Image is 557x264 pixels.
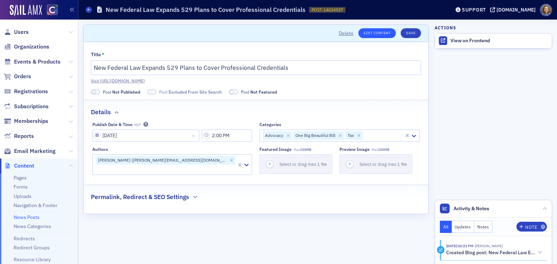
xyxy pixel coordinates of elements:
div: Remove One Big Beautiful Bill [336,131,344,140]
a: Uploads [14,193,31,199]
span: Orders [14,73,31,80]
span: Not Featured [250,89,277,95]
button: All [440,221,452,233]
span: Post [103,89,140,95]
h2: Permalink, Redirect & SEO Settings [91,192,189,201]
span: Excluded From Site Search [148,89,157,95]
span: Select or drag max 1 file [359,161,407,167]
span: Select or drag max 1 file [279,161,327,167]
div: Activity [437,246,444,254]
img: SailAMX [10,5,42,16]
span: Excluded From Site Search [169,89,222,95]
a: Edit Content [358,28,396,38]
abbr: This field is required [102,52,105,57]
a: Resource Library [14,256,51,263]
div: Advocacy [263,131,284,140]
input: 00:00 AM [202,130,252,142]
div: [DOMAIN_NAME] [497,7,536,13]
a: Redirects [14,235,35,242]
button: Note [516,222,547,232]
span: Subscriptions [14,103,49,110]
a: Email Marketing [4,147,56,155]
a: Forms [14,184,28,190]
span: Registrations [14,88,48,95]
span: Events & Products [14,58,60,66]
span: Content [14,162,34,170]
span: POST-14034937 [312,7,343,13]
span: Not Published [112,89,140,95]
span: Max [294,147,311,152]
div: Preview image [340,147,370,152]
button: Delete [339,30,354,37]
div: Tax [345,131,355,140]
a: Events & Products [4,58,60,66]
a: Organizations [4,43,49,51]
span: Post [241,89,277,95]
a: Orders [4,73,31,80]
span: Activity & Notes [454,205,489,212]
a: Reports [4,132,34,140]
h4: Actions [435,24,456,31]
a: View on Frontend [435,34,552,48]
a: View Homepage [42,5,58,16]
span: Profile [540,4,552,16]
span: Not Published [91,89,100,95]
a: Users [4,28,29,36]
span: Lindsay Moore [473,243,503,248]
div: Remove Advocacy [284,131,292,140]
a: Pages [14,175,27,181]
a: Navigation & Footer [14,202,57,208]
div: Support [462,7,486,13]
a: Registrations [4,88,48,95]
span: Post [159,89,222,95]
div: Note [525,225,537,229]
button: Created Blog post: New Federal Law Expands 529 Plans to Cover Professional Credentials [446,249,542,256]
span: Max [372,147,389,152]
div: Authors [92,147,108,152]
button: Select or drag max 1 file [340,154,412,174]
a: News Posts [14,214,40,220]
div: View on Frontend [450,38,548,44]
div: Remove Tax [355,131,363,140]
span: Memberships [14,117,48,125]
h5: Created Blog post: New Federal Law Expands 529 Plans to Cover Professional Credentials [446,250,535,256]
a: News Categories [14,223,51,229]
h1: New Federal Law Expands 529 Plans to Cover Professional Credentials [106,6,306,14]
span: 250MB [378,147,389,152]
div: Categories [259,122,281,127]
button: Updates [452,221,474,233]
a: Subscriptions [4,103,49,110]
img: SailAMX [47,5,58,15]
a: Redirect Groups [14,244,50,251]
h2: Details [91,108,111,117]
button: Notes [474,221,492,233]
span: Users [14,28,29,36]
button: [DOMAIN_NAME] [490,7,538,12]
div: One Big Beautiful Bill [293,131,336,140]
button: Save [401,28,421,38]
div: Featured Image [259,147,292,152]
div: Remove Lindsay Moore (lindsay@cocpa.org) [228,156,235,164]
a: Content [4,162,34,170]
a: Visit [URL][DOMAIN_NAME] [91,78,421,84]
button: Select or drag max 1 file [259,154,332,174]
span: 250MB [300,147,311,152]
span: Not Featured [229,89,238,95]
div: [PERSON_NAME] ([PERSON_NAME][EMAIL_ADDRESS][DOMAIN_NAME]) [96,156,228,164]
span: Reports [14,132,34,140]
span: Organizations [14,43,49,51]
span: MDT [134,123,141,127]
button: Close [190,130,199,142]
time: 9/23/2025 02:21 PM [446,243,473,248]
div: Publish Date & Time [92,122,133,127]
a: Memberships [4,117,48,125]
div: Title [91,52,101,58]
span: Email Marketing [14,147,56,155]
input: MM/DD/YYYY [92,130,199,142]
